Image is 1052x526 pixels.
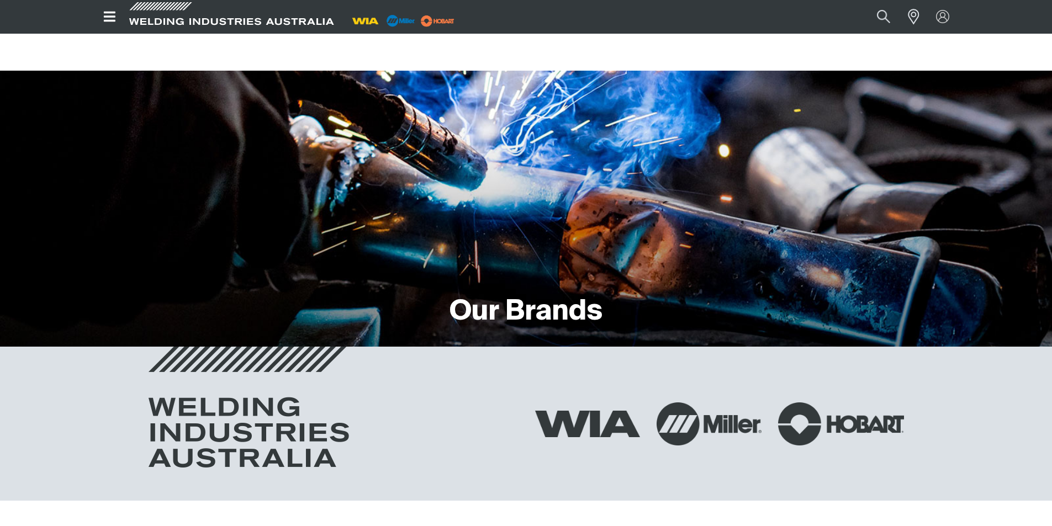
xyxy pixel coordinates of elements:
[450,294,602,330] h1: Our Brands
[778,402,904,445] img: Hobart
[850,4,902,29] input: Product name or item number...
[657,402,762,445] img: Miller
[865,4,902,29] button: Search products
[417,17,458,25] a: miller
[535,411,640,437] img: WIA
[149,347,349,467] img: Welding Industries Australia
[417,13,458,29] img: miller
